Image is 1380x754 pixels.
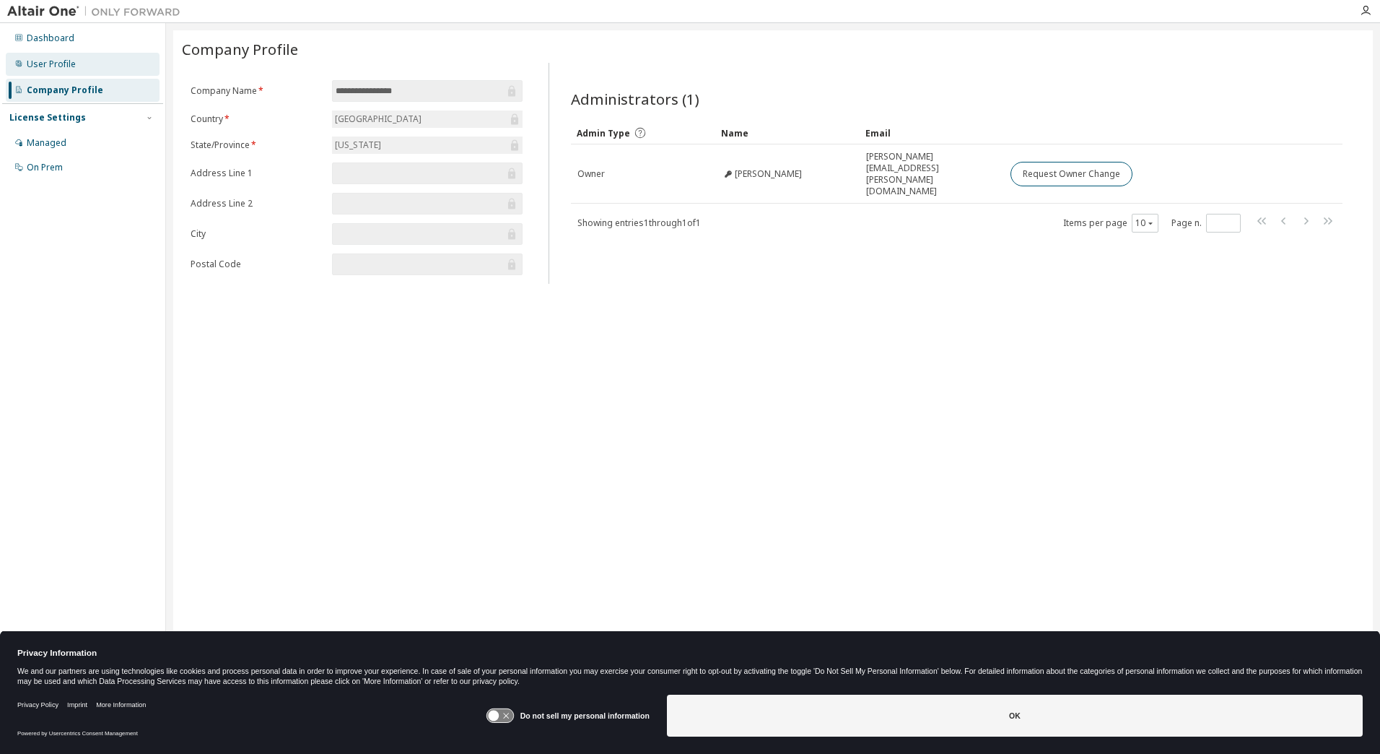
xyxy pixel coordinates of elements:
[1171,214,1241,233] span: Page n.
[27,84,103,96] div: Company Profile
[27,162,63,173] div: On Prem
[7,4,188,19] img: Altair One
[1010,162,1132,186] button: Request Owner Change
[333,137,383,153] div: [US_STATE]
[1063,214,1158,233] span: Items per page
[333,111,424,127] div: [GEOGRAPHIC_DATA]
[9,112,86,123] div: License Settings
[191,168,323,179] label: Address Line 1
[571,89,699,109] span: Administrators (1)
[735,168,802,180] span: [PERSON_NAME]
[191,139,323,151] label: State/Province
[865,121,998,144] div: Email
[332,136,523,154] div: [US_STATE]
[27,32,74,44] div: Dashboard
[577,127,630,139] span: Admin Type
[27,137,66,149] div: Managed
[721,121,854,144] div: Name
[182,39,298,59] span: Company Profile
[191,228,323,240] label: City
[191,198,323,209] label: Address Line 2
[332,110,523,128] div: [GEOGRAPHIC_DATA]
[191,113,323,125] label: Country
[1135,217,1155,229] button: 10
[577,217,701,229] span: Showing entries 1 through 1 of 1
[191,85,323,97] label: Company Name
[191,259,323,270] label: Postal Code
[866,151,997,197] span: [PERSON_NAME][EMAIL_ADDRESS][PERSON_NAME][DOMAIN_NAME]
[27,58,76,70] div: User Profile
[577,168,605,180] span: Owner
